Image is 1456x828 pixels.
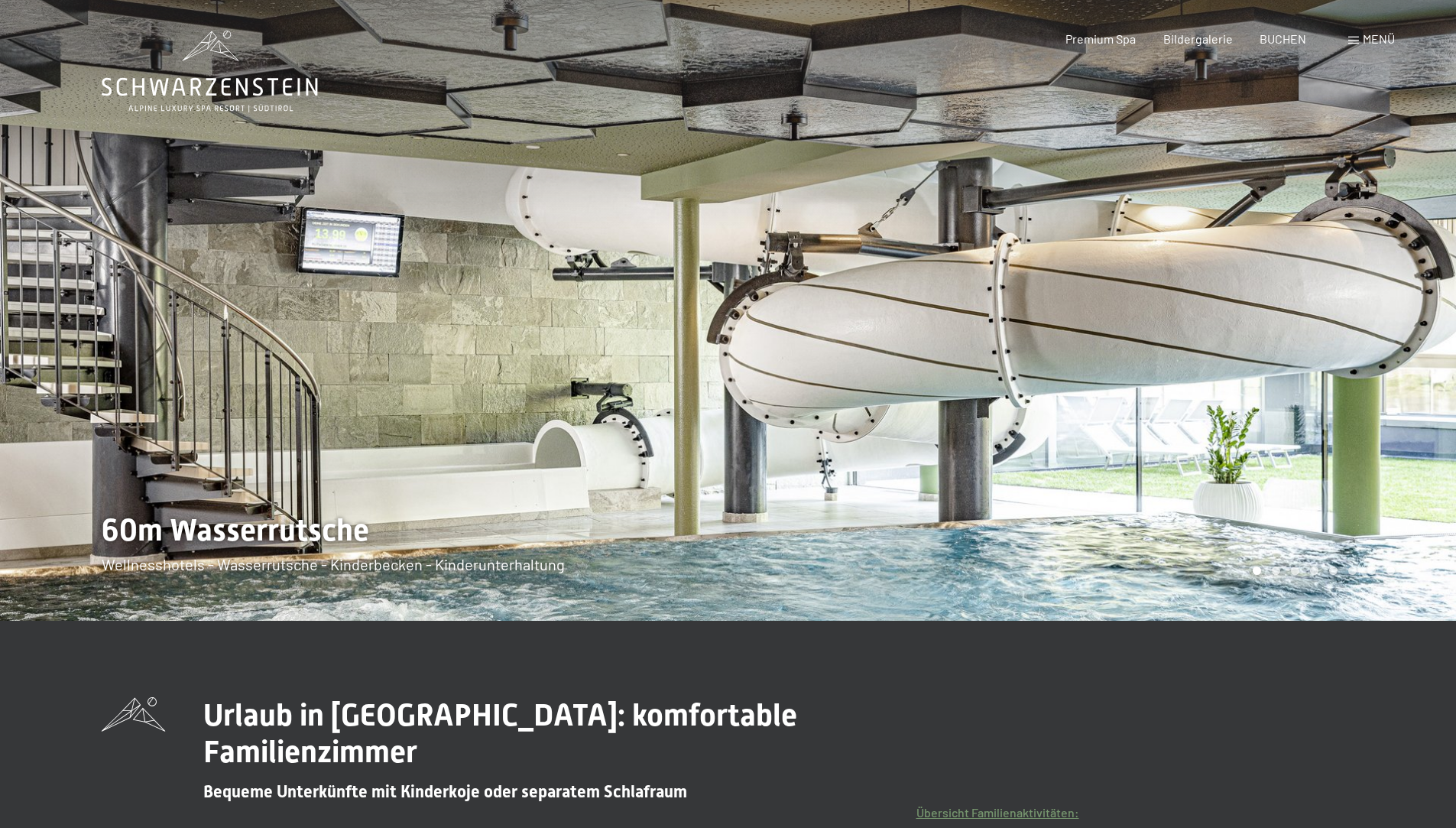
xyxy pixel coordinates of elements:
[1363,31,1395,46] span: Menü
[1367,567,1376,575] div: Carousel Page 7
[1272,567,1280,575] div: Carousel Page 2
[203,697,797,770] span: Urlaub in [GEOGRAPHIC_DATA]: komfortable Familienzimmer
[1329,567,1338,575] div: Carousel Page 5
[1247,567,1395,575] div: Carousel Pagination
[1253,567,1261,575] div: Carousel Page 1 (Current Slide)
[1260,31,1306,46] a: BUCHEN
[916,805,1079,820] a: Übersicht Familienaktivitäten:
[1065,31,1136,46] a: Premium Spa
[1310,567,1318,575] div: Carousel Page 4
[1163,31,1233,46] a: Bildergalerie
[1291,567,1299,575] div: Carousel Page 3
[203,782,687,801] span: Bequeme Unterkünfte mit Kinderkoje oder separatem Schlafraum
[1386,567,1395,575] div: Carousel Page 8
[1348,567,1357,575] div: Carousel Page 6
